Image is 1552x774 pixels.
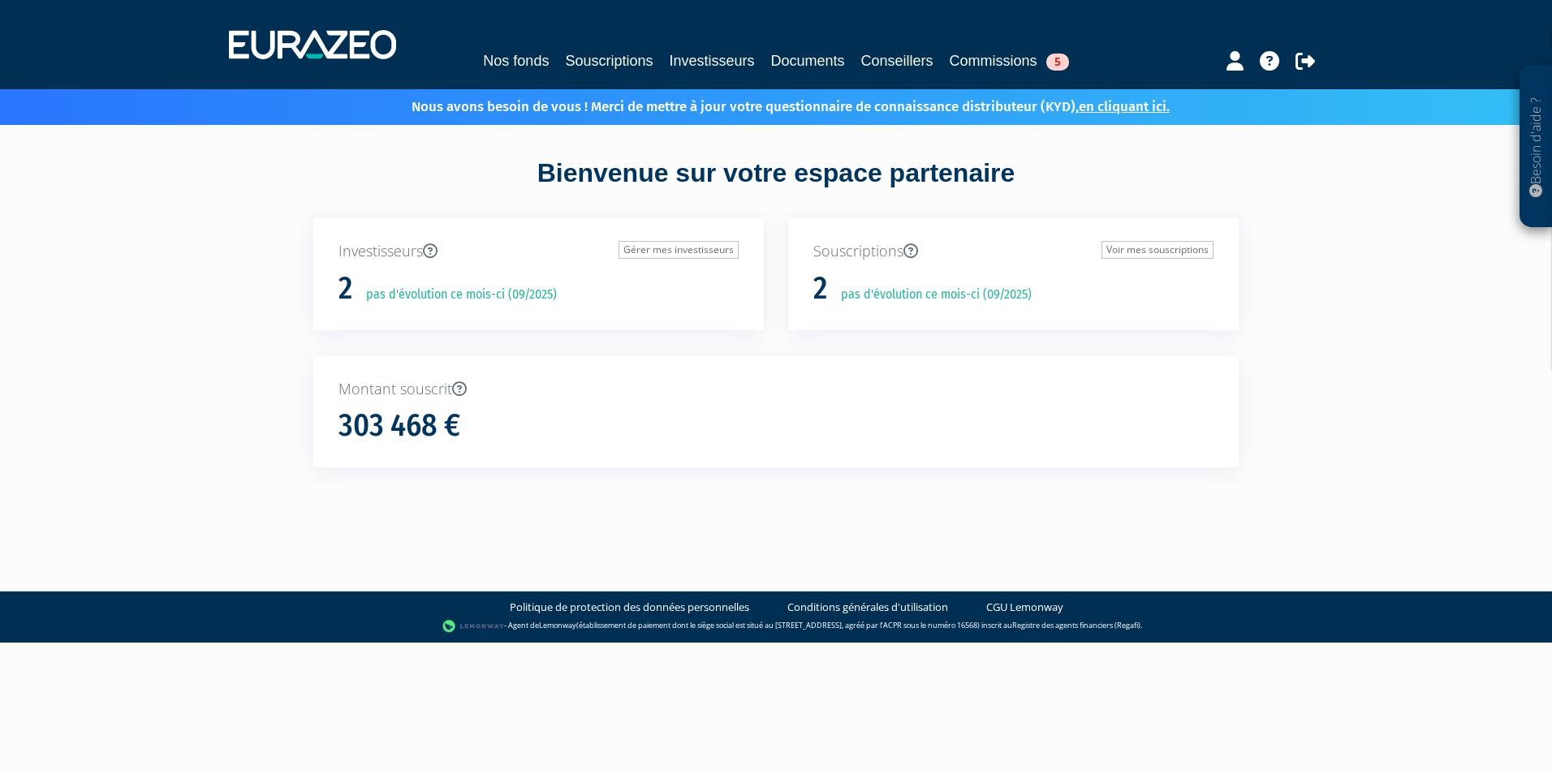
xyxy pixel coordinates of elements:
[830,286,1032,304] p: pas d'évolution ce mois-ci (09/2025)
[1079,98,1170,115] a: en cliquant ici.
[338,379,1214,400] p: Montant souscrit
[338,409,460,443] h1: 303 468 €
[1101,241,1214,259] a: Voir mes souscriptions
[813,272,827,306] h1: 2
[539,621,576,631] a: Lemonway
[771,49,845,72] a: Documents
[986,600,1063,615] a: CGU Lemonway
[950,49,1069,72] a: Commissions5
[619,241,739,259] a: Gérer mes investisseurs
[229,30,396,59] img: 1732889491-logotype_eurazeo_blanc_rvb.png
[1527,74,1546,220] p: Besoin d'aide ?
[1012,621,1140,631] a: Registre des agents financiers (Regafi)
[510,600,749,615] a: Politique de protection des données personnelles
[565,49,653,72] a: Souscriptions
[787,600,948,615] a: Conditions générales d'utilisation
[861,49,933,72] a: Conseillers
[338,272,352,306] h1: 2
[813,241,1214,262] p: Souscriptions
[301,155,1251,218] div: Bienvenue sur votre espace partenaire
[338,241,739,262] p: Investisseurs
[1046,54,1069,71] span: 5
[669,49,754,72] a: Investisseurs
[442,618,505,634] img: logo-lemonway.png
[483,49,549,72] a: Nos fonds
[355,286,557,304] p: pas d'évolution ce mois-ci (09/2025)
[364,93,1170,117] p: Nous avons besoin de vous ! Merci de mettre à jour votre questionnaire de connaissance distribute...
[16,618,1536,634] div: - Agent de (établissement de paiement dont le siège social est situé au [STREET_ADDRESS], agréé p...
